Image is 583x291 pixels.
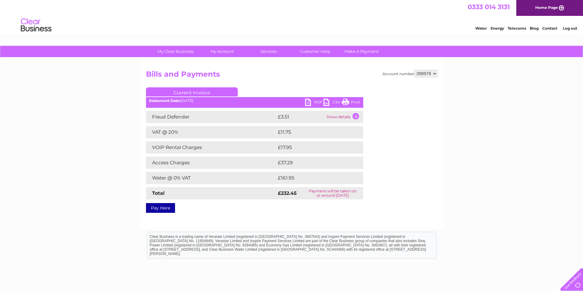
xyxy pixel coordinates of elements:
a: Services [243,46,294,57]
td: Fraud Defender [146,111,276,123]
a: Log out [563,26,577,31]
a: Make A Payment [336,46,387,57]
a: PDF [305,99,323,107]
td: Payment will be taken on or around [DATE] [302,187,363,199]
a: Water [475,26,487,31]
a: Customer Help [290,46,340,57]
strong: £232.45 [278,190,297,196]
a: Telecoms [508,26,526,31]
strong: Total [152,190,165,196]
div: [DATE] [146,99,363,103]
div: Clear Business is a trading name of Verastar Limited (registered in [GEOGRAPHIC_DATA] No. 3667643... [147,3,436,30]
a: Current Invoice [146,87,238,96]
b: Statement Date: [149,98,181,103]
a: CSV [323,99,342,107]
td: Show details [325,111,363,123]
img: logo.png [21,16,52,35]
a: 0333 014 3131 [468,3,510,11]
td: VOIP Rental Charges [146,141,276,154]
a: My Account [197,46,247,57]
a: Energy [491,26,504,31]
a: My Clear Business [150,46,201,57]
td: £161.95 [276,172,352,184]
td: £3.51 [276,111,325,123]
a: Pay Here [146,203,175,213]
td: £17.95 [276,141,350,154]
td: Water @ 0% VAT [146,172,276,184]
a: Blog [530,26,539,31]
td: Access Charges [146,157,276,169]
td: £37.29 [276,157,351,169]
td: VAT @ 20% [146,126,276,138]
a: Print [342,99,360,107]
div: Account number [383,70,437,77]
a: Contact [542,26,557,31]
h2: Bills and Payments [146,70,437,82]
td: £11.75 [276,126,349,138]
